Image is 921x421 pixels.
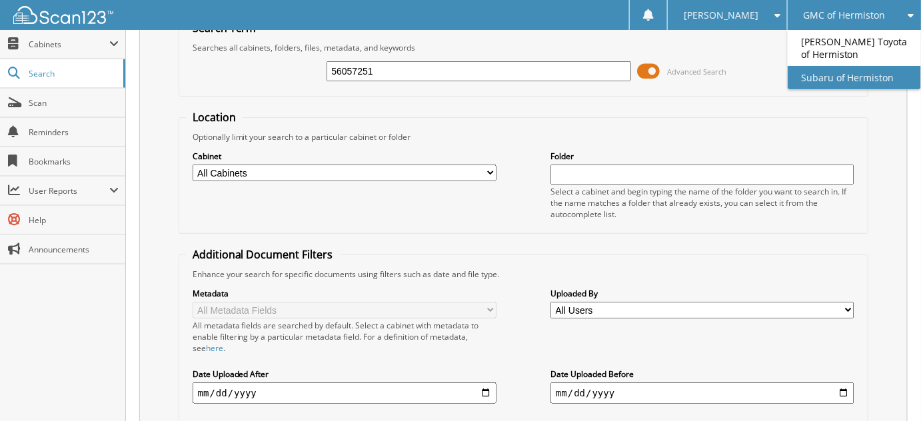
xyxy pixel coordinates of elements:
span: Search [29,68,117,79]
span: Cabinets [29,39,109,50]
div: Select a cabinet and begin typing the name of the folder you want to search in. If the name match... [550,186,854,220]
iframe: Chat Widget [854,357,921,421]
a: Subaru of Hermiston [788,66,921,89]
div: Optionally limit your search to a particular cabinet or folder [186,131,862,143]
label: Metadata [193,288,496,299]
a: [PERSON_NAME] Toyota of Hermiston [788,30,921,66]
span: GMC of Hermiston [804,11,886,19]
span: User Reports [29,185,109,197]
span: Advanced Search [668,67,727,77]
input: end [550,382,854,404]
span: Scan [29,97,119,109]
label: Uploaded By [550,288,854,299]
label: Cabinet [193,151,496,162]
legend: Additional Document Filters [186,247,340,262]
input: start [193,382,496,404]
span: Announcements [29,244,119,255]
label: Date Uploaded After [193,368,496,380]
span: Reminders [29,127,119,138]
div: Searches all cabinets, folders, files, metadata, and keywords [186,42,862,53]
legend: Location [186,110,243,125]
img: scan123-logo-white.svg [13,6,113,24]
label: Date Uploaded Before [550,368,854,380]
div: Enhance your search for specific documents using filters such as date and file type. [186,268,862,280]
span: Bookmarks [29,156,119,167]
div: All metadata fields are searched by default. Select a cabinet with metadata to enable filtering b... [193,320,496,354]
label: Folder [550,151,854,162]
a: here [206,342,223,354]
span: [PERSON_NAME] [684,11,758,19]
span: Help [29,214,119,226]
